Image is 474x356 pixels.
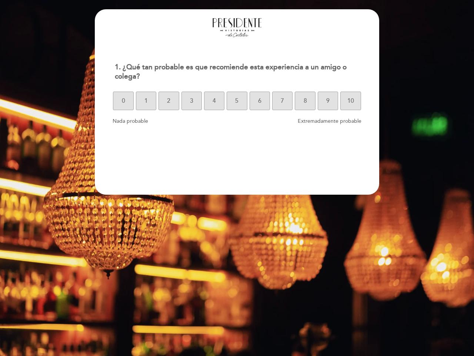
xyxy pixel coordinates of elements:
button: 0 [113,92,133,110]
button: 6 [250,92,270,110]
img: header_1724437821.jpeg [211,17,263,39]
span: 0 [122,90,125,111]
span: 1 [144,90,148,111]
span: 7 [281,90,284,111]
button: 1 [136,92,156,110]
span: 10 [347,90,354,111]
span: 5 [235,90,238,111]
span: Extremadamente probable [298,118,361,124]
span: 6 [258,90,261,111]
button: 4 [204,92,224,110]
button: 10 [340,92,361,110]
span: 9 [326,90,330,111]
button: 9 [318,92,338,110]
button: 7 [272,92,293,110]
button: 2 [158,92,179,110]
button: 3 [181,92,202,110]
button: 5 [227,92,247,110]
span: Nada probable [113,118,148,124]
span: 2 [167,90,170,111]
button: 8 [295,92,315,110]
div: 1. ¿Qué tan probable es que recomiende esta experiencia a un amigo o colega? [109,58,365,86]
span: 4 [213,90,216,111]
span: 8 [304,90,307,111]
span: 3 [190,90,193,111]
